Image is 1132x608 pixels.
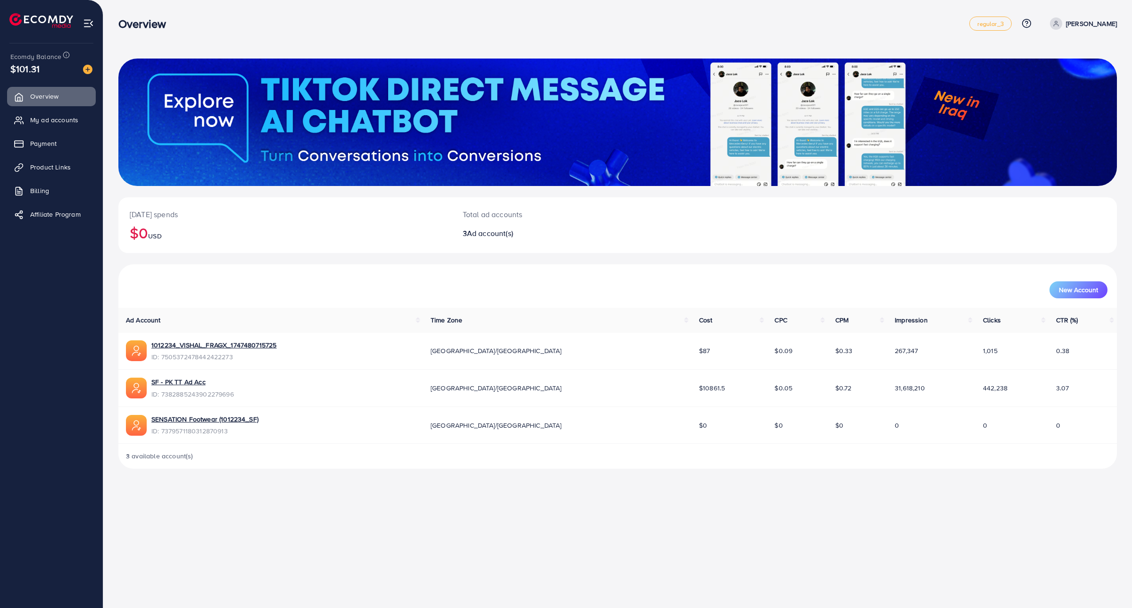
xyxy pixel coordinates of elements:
span: Product Links [30,162,71,172]
a: Payment [7,134,96,153]
span: $0.33 [835,346,853,355]
h2: $0 [130,224,440,242]
span: 31,618,210 [895,383,925,393]
a: regular_3 [969,17,1011,31]
span: Payment [30,139,57,148]
span: CPM [835,315,849,325]
span: $0 [774,421,782,430]
img: image [83,65,92,74]
span: Impression [895,315,928,325]
span: Cost [699,315,713,325]
img: ic-ads-acc.e4c84228.svg [126,340,147,361]
p: [DATE] spends [130,209,440,220]
a: Affiliate Program [7,205,96,224]
span: 1,015 [983,346,998,355]
p: [PERSON_NAME] [1066,18,1117,29]
img: ic-ads-acc.e4c84228.svg [126,415,147,436]
span: 442,238 [983,383,1007,393]
h3: Overview [118,17,174,31]
span: Time Zone [431,315,462,325]
span: $0.09 [774,346,792,355]
span: [GEOGRAPHIC_DATA]/[GEOGRAPHIC_DATA] [431,421,562,430]
span: $0.05 [774,383,792,393]
button: New Account [1049,281,1107,298]
span: Billing [30,186,49,195]
span: 3 available account(s) [126,451,193,461]
a: Product Links [7,158,96,177]
span: USD [148,231,161,241]
span: $0.72 [835,383,852,393]
h2: 3 [463,229,690,238]
span: My ad accounts [30,115,78,125]
span: Ad account(s) [467,228,513,238]
iframe: Chat [1092,566,1125,601]
span: 3.07 [1056,383,1069,393]
a: My ad accounts [7,110,96,129]
img: menu [83,18,94,29]
span: Clicks [983,315,1001,325]
a: Overview [7,87,96,106]
span: Affiliate Program [30,210,81,219]
span: [GEOGRAPHIC_DATA]/[GEOGRAPHIC_DATA] [431,383,562,393]
span: ID: 7379571180312870913 [151,426,258,436]
span: Ecomdy Balance [10,52,61,61]
span: 0.38 [1056,346,1070,355]
span: Ad Account [126,315,161,325]
span: [GEOGRAPHIC_DATA]/[GEOGRAPHIC_DATA] [431,346,562,355]
a: SF - PK TT Ad Acc [151,377,234,387]
span: 267,347 [895,346,918,355]
span: 0 [983,421,987,430]
span: $0 [835,421,843,430]
span: $101.31 [10,62,40,76]
span: New Account [1059,287,1098,293]
span: Overview [30,92,58,101]
span: 0 [1056,421,1060,430]
a: [PERSON_NAME] [1046,17,1117,30]
span: CTR (%) [1056,315,1078,325]
a: SENSATION Footwear (1012234_SF) [151,414,258,424]
a: Billing [7,181,96,200]
span: ID: 7505372478442422273 [151,352,276,362]
a: 1012234_VISHAL_FRAGX_1747480715725 [151,340,276,350]
span: 0 [895,421,899,430]
span: regular_3 [977,21,1003,27]
span: $10861.5 [699,383,725,393]
span: CPC [774,315,787,325]
span: $87 [699,346,710,355]
span: $0 [699,421,707,430]
p: Total ad accounts [463,209,690,220]
img: logo [9,13,73,28]
img: ic-ads-acc.e4c84228.svg [126,378,147,398]
span: ID: 7382885243902279696 [151,389,234,399]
